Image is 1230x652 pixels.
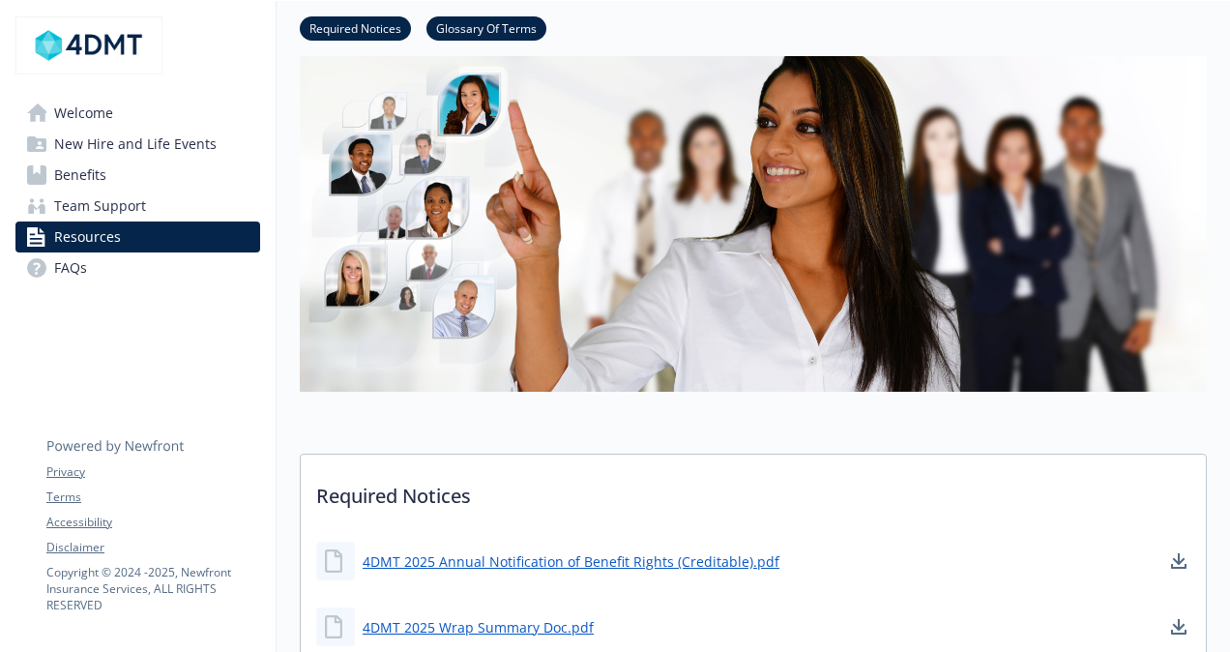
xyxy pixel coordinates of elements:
span: Team Support [54,191,146,222]
a: 4DMT 2025 Wrap Summary Doc.pdf [363,617,594,637]
span: Resources [54,222,121,252]
a: Resources [15,222,260,252]
a: Team Support [15,191,260,222]
a: download document [1167,549,1190,573]
a: Required Notices [300,18,411,37]
a: Privacy [46,463,259,481]
a: FAQs [15,252,260,283]
a: Terms [46,489,259,506]
p: Required Notices [301,455,1206,526]
span: New Hire and Life Events [54,129,217,160]
a: Disclaimer [46,539,259,556]
a: New Hire and Life Events [15,129,260,160]
a: Welcome [15,98,260,129]
a: Glossary Of Terms [426,18,546,37]
a: 4DMT 2025 Annual Notification of Benefit Rights (Creditable).pdf [363,551,779,572]
p: Copyright © 2024 - 2025 , Newfront Insurance Services, ALL RIGHTS RESERVED [46,564,259,613]
a: download document [1167,615,1190,638]
a: Benefits [15,160,260,191]
span: Welcome [54,98,113,129]
span: FAQs [54,252,87,283]
img: resources page banner [300,29,1207,392]
a: Accessibility [46,514,259,531]
span: Benefits [54,160,106,191]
